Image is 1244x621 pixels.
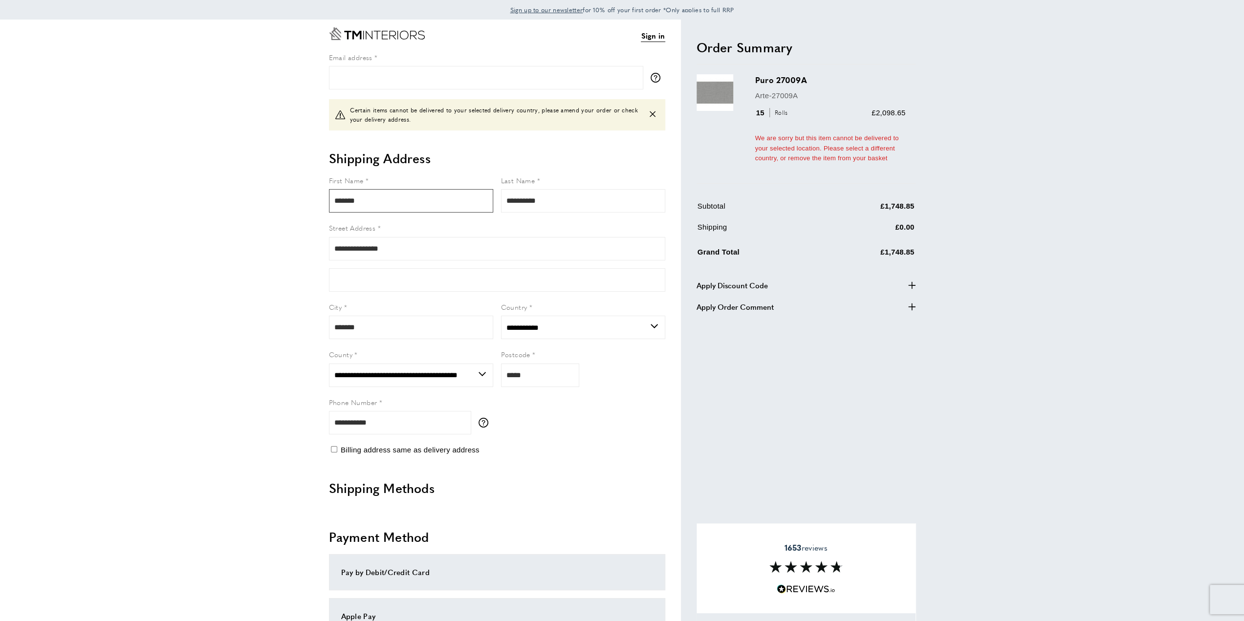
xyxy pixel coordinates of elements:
[350,106,641,124] span: Certain items cannot be delivered to your selected delivery country, please amend your order or c...
[755,74,906,86] h3: Puro 27009A
[329,479,665,497] h2: Shipping Methods
[698,244,817,265] td: Grand Total
[479,418,493,428] button: More information
[329,27,425,40] a: Go to Home page
[698,200,817,219] td: Subtotal
[329,175,364,185] span: First Name
[872,108,905,117] span: £2,098.65
[510,5,583,15] a: Sign up to our newsletter
[697,74,733,111] img: Puro 27009A
[818,244,915,265] td: £1,748.85
[755,107,791,119] div: 15
[697,39,916,56] h2: Order Summary
[641,30,665,42] a: Sign in
[755,90,906,102] p: Arte-27009A
[341,566,653,578] div: Pay by Debit/Credit Card
[651,73,665,83] button: More information
[329,397,377,407] span: Phone Number
[501,175,535,185] span: Last Name
[777,584,835,594] img: Reviews.io 5 stars
[510,5,583,14] span: Sign up to our newsletter
[329,52,372,62] span: Email address
[698,221,817,240] td: Shipping
[784,543,827,553] span: reviews
[329,349,352,359] span: County
[769,561,843,573] img: Reviews section
[769,108,790,117] span: Rolls
[329,150,665,167] h2: Shipping Address
[501,302,527,312] span: Country
[755,133,906,164] div: We are sorry but this item cannot be delivered to your selected location. Please select a differe...
[697,279,768,291] span: Apply Discount Code
[341,446,480,454] span: Billing address same as delivery address
[501,349,530,359] span: Postcode
[329,528,665,546] h2: Payment Method
[818,221,915,240] td: £0.00
[510,5,734,14] span: for 10% off your first order *Only applies to full RRP
[784,542,801,553] strong: 1653
[329,302,342,312] span: City
[697,301,774,313] span: Apply Order Comment
[818,200,915,219] td: £1,748.85
[331,446,337,452] input: Billing address same as delivery address
[329,223,376,233] span: Street Address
